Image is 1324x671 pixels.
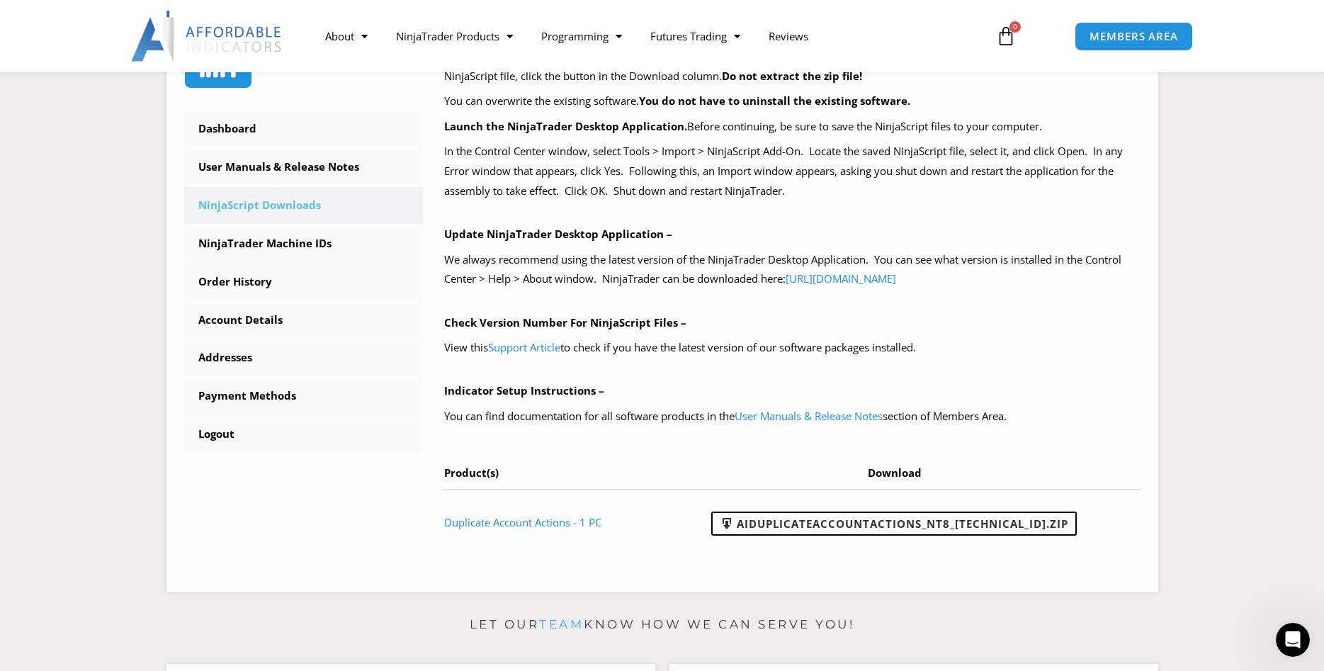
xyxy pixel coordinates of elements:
nav: Menu [311,20,980,52]
a: User Manuals & Release Notes [735,409,883,423]
h1: [PERSON_NAME] [69,7,161,18]
div: joined the conversation [61,268,242,281]
a: Futures Trading [636,20,754,52]
p: You can find documentation for all software products in the section of Members Area. [444,407,1141,427]
p: Before continuing, be sure to save the NinjaScript files to your computer. [444,117,1141,137]
div: Later [224,167,272,198]
button: go back [9,6,36,33]
p: Let our know how we can serve you! [166,614,1158,636]
a: About [311,20,382,52]
b: Check Version Number For NinjaScript Files – [444,315,686,329]
span: MEMBERS AREA [1090,31,1178,42]
iframe: Intercom live chat [1276,623,1310,657]
b: Do not extract the zip file! [722,69,862,83]
div: Jeanie says… [11,167,272,209]
div: That answered my question 👍 [108,63,261,77]
a: MEMBERS AREA [1075,22,1193,51]
a: Dashboard [184,111,424,147]
nav: Account pages [184,111,424,453]
p: You can overwrite the existing software. [444,91,1141,111]
b: Launch the NinjaTrader Desktop Application. [444,119,687,133]
a: [URL][DOMAIN_NAME] [786,271,896,286]
a: Programming [527,20,636,52]
a: NinjaTrader Machine IDs [184,225,424,262]
b: You do not have to uninstall the existing software. [639,94,910,108]
a: Account Details [184,302,424,339]
a: Order History [184,264,424,300]
div: Close [249,6,274,31]
div: Hey [PERSON_NAME]! I hope you are having a great [DATE]! I don't see that you purchased the Enhan... [23,306,221,473]
a: Addresses [184,339,424,376]
p: View this to check if you have the latest version of our software packages installed. [444,338,1141,358]
div: Got it! Let me know if there's anything else I can assist you with! 😊 [23,218,221,245]
a: Logout [184,416,424,453]
div: Later [235,175,261,189]
a: Duplicate Account Actions - 1 PC [444,515,601,529]
a: AIDuplicateAccountActions_NT8_[TECHNICAL_ID].zip [711,512,1077,536]
p: The team can also help [69,18,176,32]
div: Solomon says… [11,96,272,167]
button: Home [222,6,249,33]
a: NinjaTrader Products [382,20,527,52]
span: Product(s) [444,466,499,480]
div: Joel says… [11,298,272,512]
a: Support Article [488,340,560,354]
div: Got it! Let me know if there's anything else I can assist you with! 😊 [11,209,232,254]
div: I'm glad I could help! Since you seem to like our software, would you be willing to write a revie... [11,96,232,155]
img: Profile image for Solomon [40,8,63,30]
a: Reviews [754,20,822,52]
b: Indicator Setup Instructions – [444,383,604,397]
p: In the Control Center window, select Tools > Import > NinjaScript Add-On. Locate the saved NinjaS... [444,142,1141,201]
a: Payment Methods [184,378,424,415]
a: team [539,617,584,631]
img: Profile image for Joel [43,267,57,281]
a: NinjaScript Downloads [184,187,424,224]
p: We always recommend using the latest version of the NinjaTrader Desktop Application. You can see ... [444,250,1141,290]
b: Update NinjaTrader Desktop Application – [444,227,672,241]
div: Solomon says… [11,209,272,265]
div: Joel says… [11,265,272,298]
span: Download [868,466,922,480]
div: Hey [PERSON_NAME]! I hope you are having a great [DATE]!I don't see that you purchased the Enhanc... [11,298,232,481]
a: User Manuals & Release Notes [184,149,424,186]
img: LogoAI | Affordable Indicators – NinjaTrader [131,11,283,62]
b: [PERSON_NAME] [61,269,140,279]
a: 0 [975,16,1037,57]
div: Jeanie says… [11,55,272,97]
div: I'm glad I could help! Since you seem to like our software, would you be willing to write a revie... [23,105,221,147]
div: That answered my question 👍 [96,55,272,86]
span: 0 [1009,21,1021,33]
